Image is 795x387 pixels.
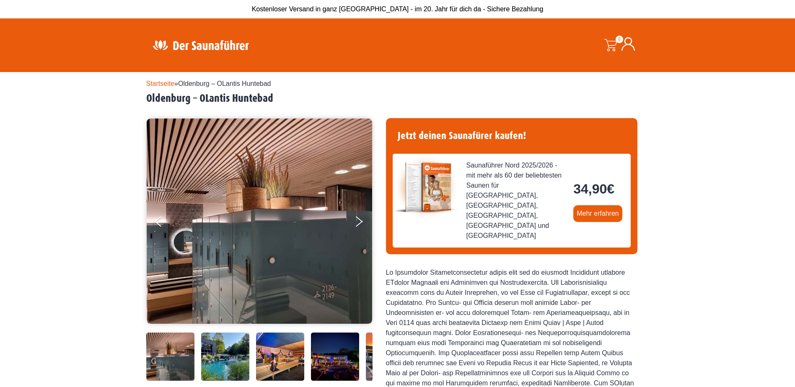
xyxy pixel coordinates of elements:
[573,181,614,196] bdi: 34,90
[146,92,649,105] h2: Oldenburg – OLantis Huntebad
[155,213,176,234] button: Previous
[146,80,271,87] span: »
[616,36,623,43] span: 0
[252,5,544,13] span: Kostenloser Versand in ganz [GEOGRAPHIC_DATA] - im 20. Jahr für dich da - Sichere Bezahlung
[178,80,271,87] span: Oldenburg – OLantis Huntebad
[573,205,622,222] a: Mehr erfahren
[354,213,375,234] button: Next
[466,160,567,241] span: Saunaführer Nord 2025/2026 - mit mehr als 60 der beliebtesten Saunen für [GEOGRAPHIC_DATA], [GEOG...
[146,80,175,87] a: Startseite
[393,125,631,147] h4: Jetzt deinen Saunafürer kaufen!
[607,181,614,196] span: €
[393,154,460,221] img: der-saunafuehrer-2025-nord.jpg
